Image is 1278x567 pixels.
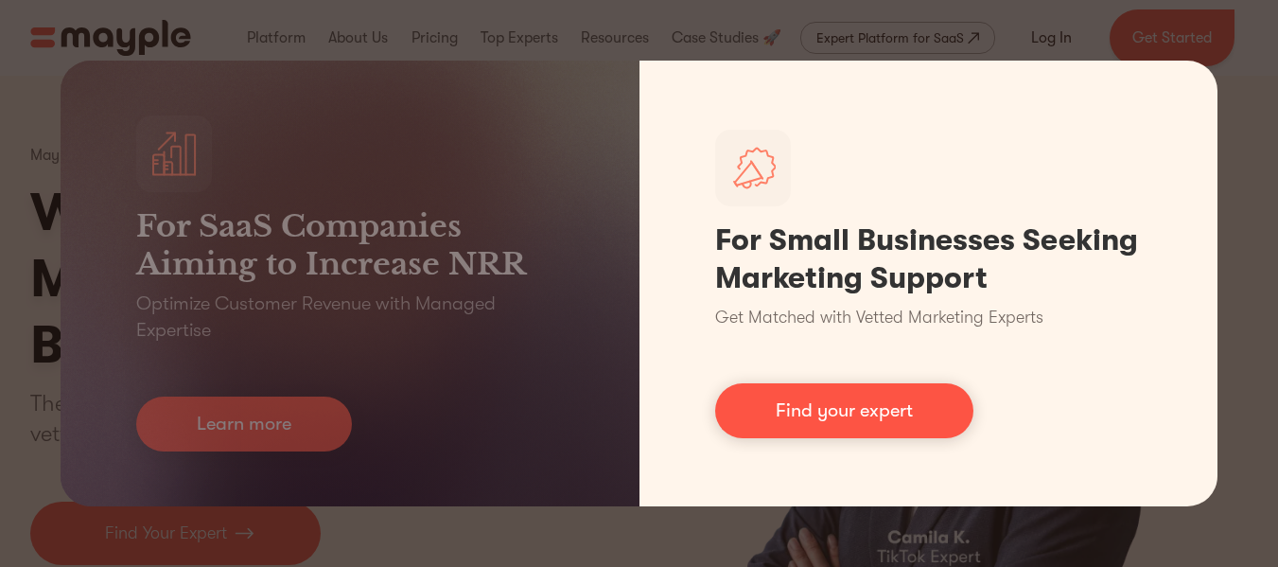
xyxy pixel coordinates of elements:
a: Learn more [136,397,352,452]
h1: For Small Businesses Seeking Marketing Support [715,221,1143,297]
a: Find your expert [715,383,973,438]
h3: For SaaS Companies Aiming to Increase NRR [136,207,564,283]
p: Optimize Customer Revenue with Managed Expertise [136,291,564,344]
p: Get Matched with Vetted Marketing Experts [715,305,1043,330]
